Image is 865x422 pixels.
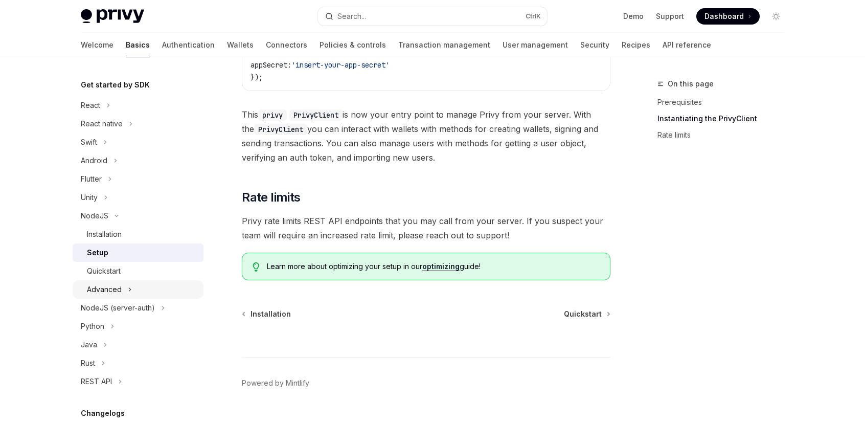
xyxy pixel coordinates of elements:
a: Installation [73,225,203,243]
a: Connectors [266,33,307,57]
span: 'insert-your-app-secret' [291,60,390,70]
button: Toggle Unity section [73,188,203,207]
a: Quickstart [73,262,203,280]
div: NodeJS [81,210,108,222]
a: Support [656,11,684,21]
a: Setup [73,243,203,262]
a: optimizing [422,262,460,271]
h5: Changelogs [81,407,125,419]
span: On this page [668,78,714,90]
div: Android [81,154,107,167]
a: Powered by Mintlify [242,378,309,388]
h5: Get started by SDK [81,79,150,91]
div: Advanced [87,283,122,296]
a: Rate limits [657,127,792,143]
span: This is now your entry point to manage Privy from your server. With the you can interact with wal... [242,107,610,165]
span: Rate limits [242,189,300,206]
span: }); [251,73,263,82]
a: User management [503,33,568,57]
div: Installation [87,228,122,240]
a: Instantiating the PrivyClient [657,110,792,127]
a: Dashboard [696,8,760,25]
button: Toggle React native section [73,115,203,133]
a: Security [580,33,609,57]
button: Toggle Rust section [73,354,203,372]
a: Recipes [622,33,650,57]
a: Policies & controls [320,33,386,57]
span: Privy rate limits REST API endpoints that you may call from your server. If you suspect your team... [242,214,610,242]
button: Toggle Java section [73,336,203,354]
div: Swift [81,136,97,148]
code: privy [258,109,287,121]
div: Unity [81,191,98,204]
button: Toggle Python section [73,317,203,336]
button: Toggle React section [73,96,203,115]
a: Authentication [162,33,215,57]
button: Toggle Android section [73,151,203,170]
div: React [81,99,100,112]
a: Transaction management [398,33,490,57]
button: Toggle Swift section [73,133,203,151]
a: API reference [663,33,711,57]
div: Search... [337,10,366,23]
a: Quickstart [564,309,609,319]
div: Flutter [81,173,102,185]
span: Installation [251,309,291,319]
button: Toggle Flutter section [73,170,203,188]
a: Prerequisites [657,94,792,110]
span: Dashboard [704,11,744,21]
code: PrivyClient [289,109,343,121]
img: light logo [81,9,144,24]
div: NodeJS (server-auth) [81,302,155,314]
div: Setup [87,247,108,259]
svg: Tip [253,262,260,272]
code: PrivyClient [254,124,307,135]
button: Toggle dark mode [768,8,784,25]
div: Quickstart [87,265,121,277]
a: Welcome [81,33,113,57]
a: Demo [623,11,644,21]
button: Toggle Advanced section [73,280,203,299]
span: Learn more about optimizing your setup in our guide! [267,261,600,272]
button: Toggle REST API section [73,372,203,391]
span: Ctrl K [526,12,541,20]
div: React native [81,118,123,130]
div: Rust [81,357,95,369]
button: Toggle NodeJS (server-auth) section [73,299,203,317]
a: Wallets [227,33,254,57]
div: REST API [81,375,112,388]
span: appSecret: [251,60,291,70]
div: Java [81,339,97,351]
a: Installation [243,309,291,319]
span: Quickstart [564,309,602,319]
a: Basics [126,33,150,57]
div: Python [81,320,104,332]
button: Open search [318,7,547,26]
button: Toggle NodeJS section [73,207,203,225]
